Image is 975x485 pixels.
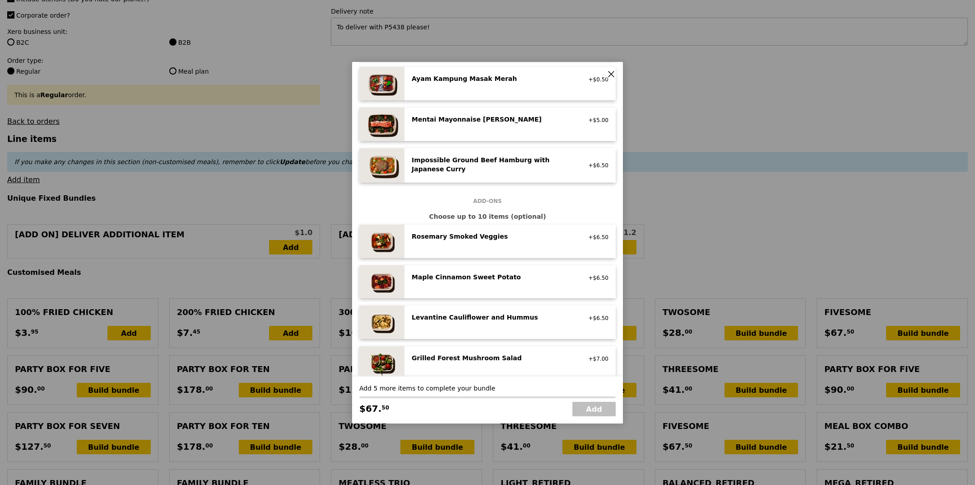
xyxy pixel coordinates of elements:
div: +$6.50 [585,162,608,169]
span: Add-ons [469,198,505,205]
div: +$6.50 [585,234,608,241]
div: Maple Cinnamon Sweet Potato [412,273,574,282]
div: Grilled Forest Mushroom Salad [412,353,574,363]
div: +$0.50 [585,76,608,83]
a: Add [572,402,616,416]
span: $67. [359,402,381,415]
img: daily_normal_Levantine_Cauliflower_and_Hummus__Horizontal_.jpg [359,306,404,339]
div: Ayam Kampung Masak Merah [412,74,574,83]
div: Add 5 more items to complete your bundle [359,384,616,393]
img: daily_normal_Thyme-Rosemary-Zucchini-HORZ.jpg [359,225,404,258]
div: Levantine Cauliflower and Hummus [412,313,574,322]
div: +$6.50 [585,315,608,322]
div: +$6.50 [585,274,608,282]
div: +$7.00 [585,355,608,363]
img: daily_normal_Maple_Cinnamon_Sweet_Potato__Horizontal_.jpg [359,265,404,299]
div: Rosemary Smoked Veggies [412,232,574,241]
div: Choose up to 10 items (optional) [359,212,616,221]
img: daily_normal_HORZ-Impossible-Hamburg-With-Japanese-Curry.jpg [359,148,404,183]
img: daily_normal_Ayam_Kampung_Masak_Merah_Horizontal_.jpg [359,67,404,100]
div: +$5.00 [585,117,608,124]
span: 50 [381,404,389,411]
div: Mentai Mayonnaise [PERSON_NAME] [412,115,574,124]
img: daily_normal_Mentai-Mayonnaise-Aburi-Salmon-HORZ.jpg [359,108,404,141]
div: Impossible Ground Beef Hamburg with Japanese Curry [412,155,574,174]
img: daily_normal_Grilled-Forest-Mushroom-Salad-HORZ.jpg [359,346,404,380]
